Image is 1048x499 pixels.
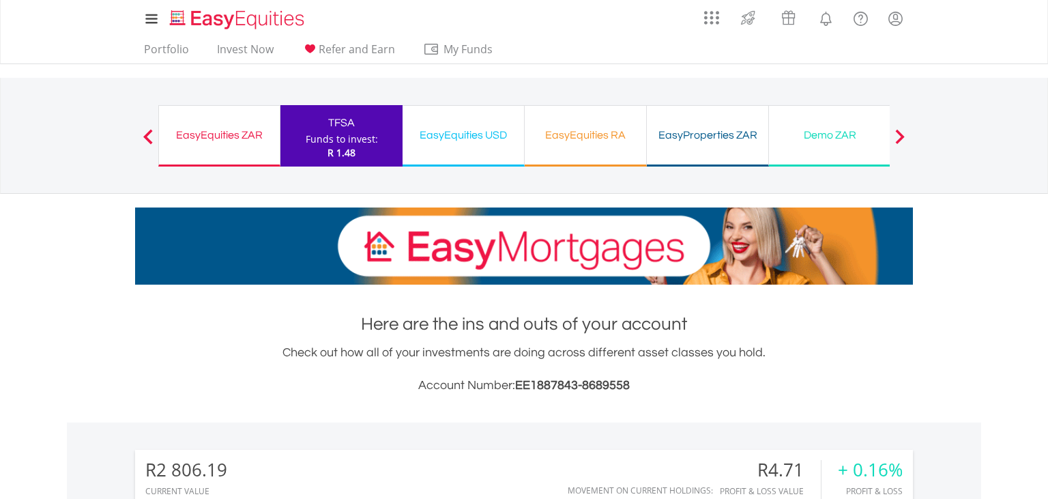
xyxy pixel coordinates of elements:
div: Movement on Current Holdings: [568,486,713,495]
a: Notifications [809,3,843,31]
div: R4.71 [720,460,821,480]
button: Previous [134,136,162,149]
a: FAQ's and Support [843,3,878,31]
div: EasyEquities ZAR [167,126,272,145]
div: Funds to invest: [306,132,378,146]
a: Invest Now [212,42,279,63]
span: Refer and Earn [319,42,395,57]
h3: Account Number: [135,376,913,395]
a: Vouchers [768,3,809,29]
img: EasyEquities_Logo.png [167,8,310,31]
div: + 0.16% [838,460,903,480]
div: EasyEquities RA [533,126,638,145]
div: Check out how all of your investments are doing across different asset classes you hold. [135,343,913,395]
img: grid-menu-icon.svg [704,10,719,25]
a: My Profile [878,3,913,33]
a: Refer and Earn [296,42,401,63]
div: Demo ZAR [777,126,882,145]
span: EE1887843-8689558 [515,379,630,392]
a: Portfolio [139,42,194,63]
img: EasyMortage Promotion Banner [135,208,913,285]
div: EasyEquities USD [411,126,516,145]
div: TFSA [289,113,394,132]
div: EasyProperties ZAR [655,126,760,145]
img: thrive-v2.svg [737,7,759,29]
div: Profit & Loss [838,487,903,496]
a: AppsGrid [695,3,728,25]
img: vouchers-v2.svg [777,7,800,29]
div: R2 806.19 [145,460,227,480]
span: My Funds [423,40,512,58]
a: Home page [164,3,310,31]
div: CURRENT VALUE [145,487,227,496]
span: R 1.48 [327,146,355,159]
div: Profit & Loss Value [720,487,821,496]
button: Next [886,136,914,149]
h1: Here are the ins and outs of your account [135,312,913,337]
